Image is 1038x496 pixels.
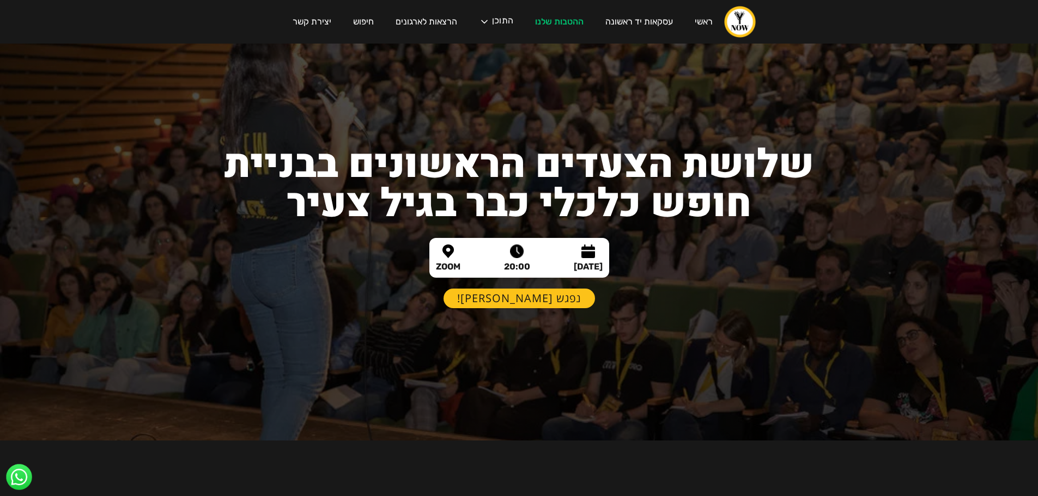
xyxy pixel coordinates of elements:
[282,7,342,37] a: יצירת קשר
[342,7,385,37] a: חיפוש
[574,262,603,271] div: [DATE]
[524,7,594,37] a: ההטבות שלנו
[594,7,684,37] a: עסקאות יד ראשונה
[468,5,524,38] div: התוכן
[492,16,513,27] div: התוכן
[385,7,468,37] a: הרצאות לארגונים
[213,145,825,224] h1: שלושת הצעדים הראשונים בבניית חופש כלכלי כבר בגיל צעיר
[684,7,724,37] a: ראשי
[436,262,460,271] div: ZOOM
[724,5,756,38] a: home
[444,289,595,308] a: נפגש [PERSON_NAME]!
[504,262,530,271] div: 20:00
